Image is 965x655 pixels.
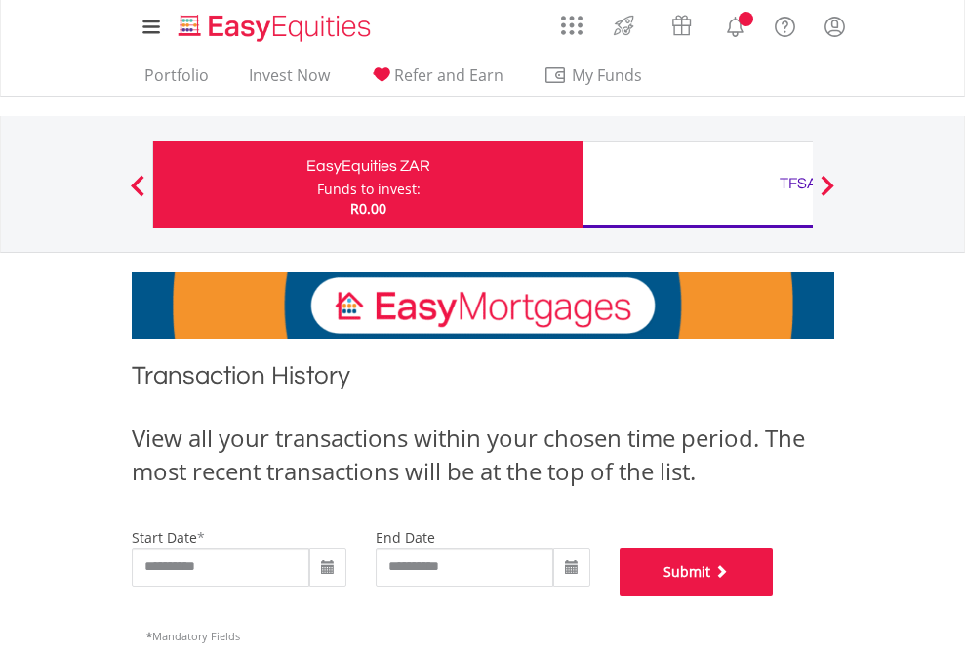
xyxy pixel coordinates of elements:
div: EasyEquities ZAR [165,152,572,180]
a: Home page [171,5,379,44]
img: grid-menu-icon.svg [561,15,583,36]
a: Notifications [710,5,760,44]
img: thrive-v2.svg [608,10,640,41]
a: FAQ's and Support [760,5,810,44]
h1: Transaction History [132,358,834,402]
a: Portfolio [137,65,217,96]
a: Vouchers [653,5,710,41]
button: Next [808,184,847,204]
div: Funds to invest: [317,180,421,199]
a: AppsGrid [548,5,595,36]
img: EasyEquities_Logo.png [175,12,379,44]
button: Previous [118,184,157,204]
label: end date [376,528,435,547]
img: vouchers-v2.svg [665,10,698,41]
span: R0.00 [350,199,386,218]
span: Refer and Earn [394,64,503,86]
button: Submit [620,548,774,596]
span: Mandatory Fields [146,629,240,643]
div: View all your transactions within your chosen time period. The most recent transactions will be a... [132,422,834,489]
span: My Funds [543,62,671,88]
a: My Profile [810,5,860,48]
a: Invest Now [241,65,338,96]
img: EasyMortage Promotion Banner [132,272,834,339]
label: start date [132,528,197,547]
a: Refer and Earn [362,65,511,96]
